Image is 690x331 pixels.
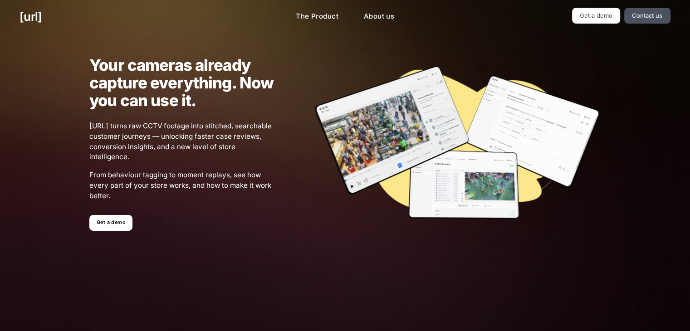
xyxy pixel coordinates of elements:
span: [URL] turns raw CCTV footage into stitched, searchable customer journeys — unlocking faster case ... [89,121,274,162]
span: From behaviour tagging to moment replays, see how every part of your store works, and how to make... [89,170,274,201]
a: The Product [289,8,346,25]
h1: Your cameras already capture everything. Now you can use it. [89,56,274,109]
a: [URL] [20,8,42,25]
a: About us [357,8,401,25]
a: Contact us [624,8,670,24]
a: Get a demo [89,215,132,231]
a: Get a demo [572,8,621,24]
